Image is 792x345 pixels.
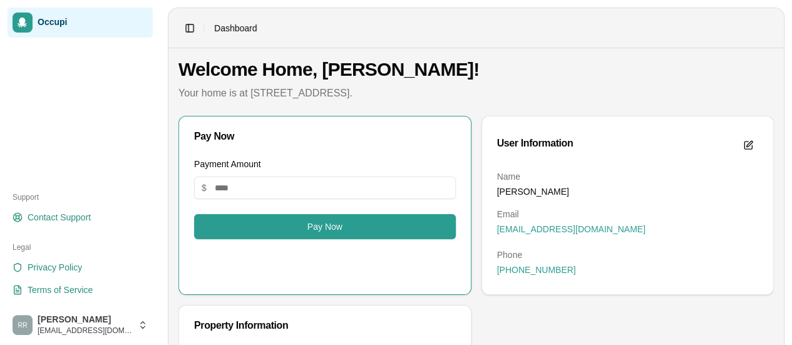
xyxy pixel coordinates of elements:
[214,22,257,34] span: Dashboard
[194,321,456,331] div: Property Information
[8,237,153,257] div: Legal
[28,211,91,224] span: Contact Support
[38,314,133,326] span: [PERSON_NAME]
[194,159,261,169] label: Payment Amount
[8,280,153,300] a: Terms of Service
[202,182,207,194] span: $
[497,264,576,276] span: [PHONE_NUMBER]
[194,214,456,239] button: Pay Now
[13,315,33,335] img: Robert Ravas
[8,8,153,38] a: Occupi
[497,170,759,183] dt: Name
[497,138,573,148] div: User Information
[8,207,153,227] a: Contact Support
[497,208,759,220] dt: Email
[497,185,759,198] dd: [PERSON_NAME]
[178,58,774,81] h1: Welcome Home, [PERSON_NAME]!
[8,310,153,340] button: Robert Ravas[PERSON_NAME][EMAIL_ADDRESS][DOMAIN_NAME]
[8,187,153,207] div: Support
[178,86,774,101] p: Your home is at [STREET_ADDRESS].
[28,261,82,274] span: Privacy Policy
[8,257,153,277] a: Privacy Policy
[38,326,133,336] span: [EMAIL_ADDRESS][DOMAIN_NAME]
[497,223,645,235] span: [EMAIL_ADDRESS][DOMAIN_NAME]
[497,249,759,261] dt: Phone
[214,22,257,34] nav: breadcrumb
[38,17,148,28] span: Occupi
[28,284,93,296] span: Terms of Service
[194,131,456,142] div: Pay Now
